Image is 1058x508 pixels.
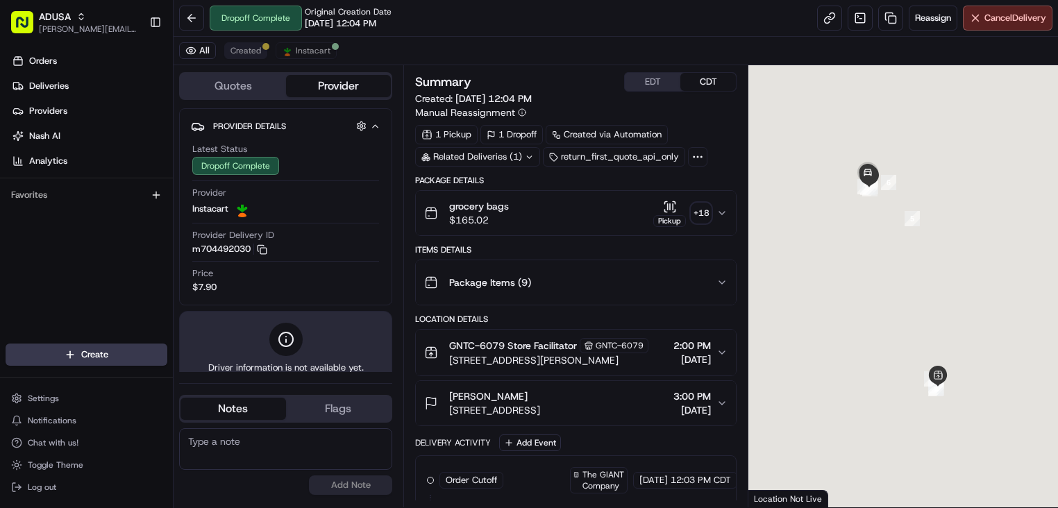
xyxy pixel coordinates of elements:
[191,115,380,137] button: Provider Details
[138,235,168,246] span: Pylon
[673,403,711,417] span: [DATE]
[449,213,509,227] span: $165.02
[286,398,392,420] button: Flags
[639,474,668,486] span: [DATE]
[6,455,167,475] button: Toggle Theme
[691,203,711,223] div: + 18
[29,105,67,117] span: Providers
[286,75,392,97] button: Provider
[29,130,60,142] span: Nash AI
[449,199,509,213] span: grocery bags
[543,147,685,167] div: return_first_quote_api_only
[28,482,56,493] span: Log out
[28,437,78,448] span: Chat with us!
[192,243,267,255] button: m704492030
[415,314,737,325] div: Location Details
[881,175,896,190] div: 6
[915,12,951,24] span: Reassign
[29,80,69,92] span: Deliveries
[213,121,286,132] span: Provider Details
[671,474,731,486] span: 12:03 PM CDT
[192,143,247,155] span: Latest Status
[6,50,173,72] a: Orders
[446,474,497,486] span: Order Cutoff
[81,348,108,361] span: Create
[499,434,561,451] button: Add Event
[28,415,76,426] span: Notifications
[449,339,577,353] span: GNTC-6079 Store Facilitator
[963,6,1052,31] button: CancelDelivery
[6,477,167,497] button: Log out
[673,353,711,366] span: [DATE]
[582,469,625,491] span: The GIANT Company
[862,181,878,196] div: 8
[234,201,251,217] img: profile_instacart_ahold_partner.png
[449,389,528,403] span: [PERSON_NAME]
[680,73,736,91] button: CDT
[415,147,540,167] div: Related Deliveries (1)
[28,459,83,471] span: Toggle Theme
[449,276,531,289] span: Package Items ( 9 )
[416,381,736,425] button: [PERSON_NAME][STREET_ADDRESS]3:00 PM[DATE]
[39,24,138,35] button: [PERSON_NAME][EMAIL_ADDRESS][PERSON_NAME][DOMAIN_NAME]
[192,229,274,242] span: Provider Delivery ID
[29,155,67,167] span: Analytics
[673,389,711,403] span: 3:00 PM
[6,100,173,122] a: Providers
[449,403,540,417] span: [STREET_ADDRESS]
[673,339,711,353] span: 2:00 PM
[546,125,668,144] a: Created via Automation
[208,362,364,374] span: Driver information is not available yet.
[860,180,875,195] div: 10
[6,150,173,172] a: Analytics
[455,92,532,105] span: [DATE] 12:04 PM
[6,184,167,206] div: Favorites
[305,17,376,30] span: [DATE] 12:04 PM
[29,55,57,67] span: Orders
[905,211,920,226] div: 5
[596,340,644,351] span: GNTC-6079
[192,281,217,294] span: $7.90
[415,244,737,255] div: Items Details
[928,378,943,393] div: 3
[984,12,1046,24] span: Cancel Delivery
[653,215,686,227] div: Pickup
[180,75,286,97] button: Quotes
[192,267,213,280] span: Price
[276,42,337,59] button: Instacart
[416,330,736,375] button: GNTC-6079 Store FacilitatorGNTC-6079[STREET_ADDRESS][PERSON_NAME]2:00 PM[DATE]
[6,411,167,430] button: Notifications
[415,175,737,186] div: Package Details
[305,6,392,17] span: Original Creation Date
[192,203,228,215] span: Instacart
[39,10,71,24] button: ADUSA
[192,187,226,199] span: Provider
[415,437,491,448] div: Delivery Activity
[857,179,873,194] div: 9
[6,75,173,97] a: Deliveries
[180,398,286,420] button: Notes
[480,125,543,144] div: 1 Dropoff
[625,73,680,91] button: EDT
[653,200,686,227] button: Pickup
[6,6,144,39] button: ADUSA[PERSON_NAME][EMAIL_ADDRESS][PERSON_NAME][DOMAIN_NAME]
[416,260,736,305] button: Package Items (9)
[98,235,168,246] a: Powered byPylon
[415,92,532,105] span: Created:
[179,42,216,59] button: All
[653,200,711,227] button: Pickup+18
[909,6,957,31] button: Reassign
[6,125,173,147] a: Nash AI
[415,105,526,119] button: Manual Reassignment
[296,45,330,56] span: Instacart
[6,389,167,408] button: Settings
[224,42,267,59] button: Created
[6,433,167,452] button: Chat with us!
[6,344,167,366] button: Create
[415,76,471,88] h3: Summary
[748,490,828,507] div: Location Not Live
[415,125,478,144] div: 1 Pickup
